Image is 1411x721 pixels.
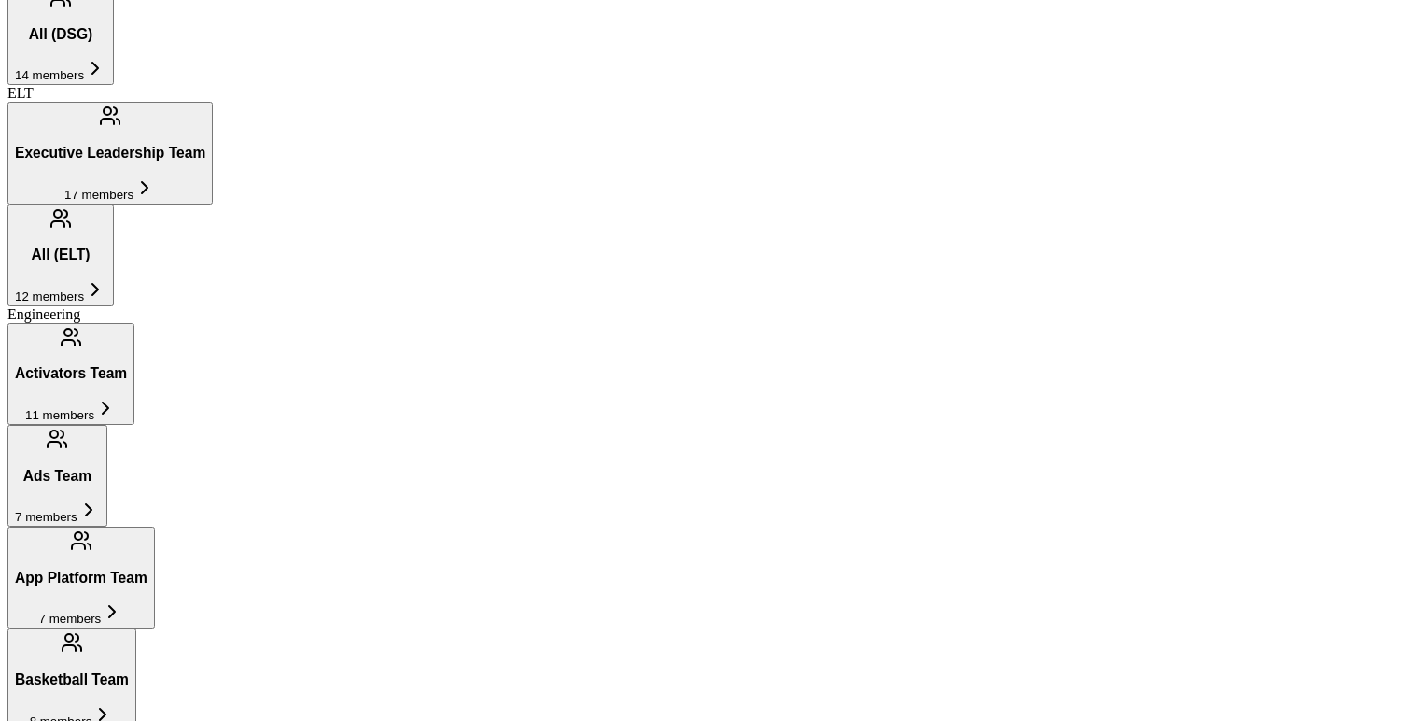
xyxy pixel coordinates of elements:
[39,612,102,626] span: 7 members
[7,85,34,101] span: ELT
[15,672,129,688] h3: Basketball Team
[15,68,84,82] span: 14 members
[7,323,134,425] button: Activators Team11 members
[15,247,106,263] h3: All (ELT)
[15,510,77,524] span: 7 members
[15,145,205,162] h3: Executive Leadership Team
[15,26,106,43] h3: All (DSG)
[7,306,80,322] span: Engineering
[7,527,155,629] button: App Platform Team7 members
[25,408,94,422] span: 11 members
[7,425,107,527] button: Ads Team7 members
[64,188,133,202] span: 17 members
[15,570,147,587] h3: App Platform Team
[15,365,127,382] h3: Activators Team
[7,102,213,204] button: Executive Leadership Team17 members
[7,205,114,306] button: All (ELT)12 members
[15,290,84,304] span: 12 members
[15,468,100,485] h3: Ads Team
